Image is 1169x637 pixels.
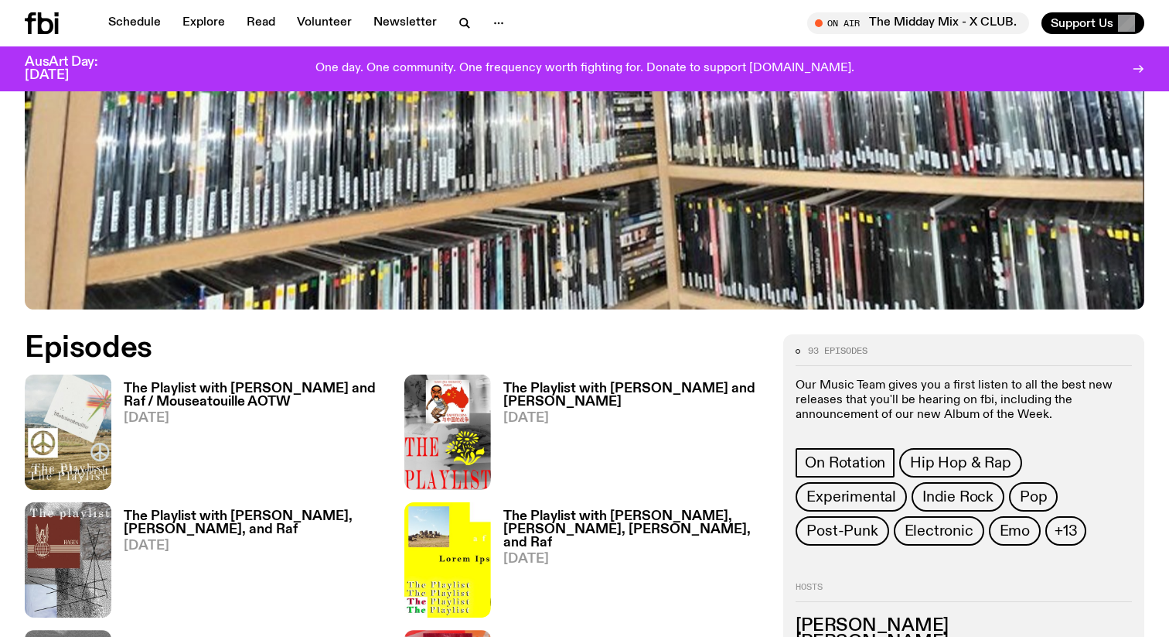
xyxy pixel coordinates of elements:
[796,583,1132,601] h2: Hosts
[1055,522,1077,539] span: +13
[288,12,361,34] a: Volunteer
[912,482,1004,512] a: Indie Rock
[905,522,973,539] span: Electronic
[796,482,907,512] a: Experimental
[796,516,888,546] a: Post-Punk
[124,539,386,553] span: [DATE]
[111,382,386,490] a: The Playlist with [PERSON_NAME] and Raf / Mouseatouille AOTW[DATE]
[894,516,984,546] a: Electronic
[99,12,170,34] a: Schedule
[124,382,386,409] h3: The Playlist with [PERSON_NAME] and Raf / Mouseatouille AOTW
[25,334,765,362] h2: Episodes
[173,12,234,34] a: Explore
[808,347,867,355] span: 93 episodes
[807,12,1029,34] button: On AirThe Midday Mix - X CLUB.
[503,412,765,425] span: [DATE]
[503,510,765,550] h3: The Playlist with [PERSON_NAME], [PERSON_NAME], [PERSON_NAME], and Raf
[1020,488,1047,505] span: Pop
[503,382,765,409] h3: The Playlist with [PERSON_NAME] and [PERSON_NAME]
[922,488,993,505] span: Indie Rock
[491,382,765,490] a: The Playlist with [PERSON_NAME] and [PERSON_NAME][DATE]
[315,62,854,76] p: One day. One community. One frequency worth fighting for. Donate to support [DOMAIN_NAME].
[25,56,124,82] h3: AusArt Day: [DATE]
[899,448,1021,478] a: Hip Hop & Rap
[1051,16,1113,30] span: Support Us
[364,12,446,34] a: Newsletter
[503,553,765,566] span: [DATE]
[989,516,1041,546] a: Emo
[796,617,1132,634] h3: [PERSON_NAME]
[796,448,895,478] a: On Rotation
[806,488,896,505] span: Experimental
[796,378,1132,423] p: Our Music Team gives you a first listen to all the best new releases that you'll be hearing on fb...
[1041,12,1144,34] button: Support Us
[806,522,878,539] span: Post-Punk
[237,12,285,34] a: Read
[124,510,386,536] h3: The Playlist with [PERSON_NAME], [PERSON_NAME], and Raf
[1000,522,1030,539] span: Emo
[910,454,1011,471] span: Hip Hop & Rap
[491,510,765,618] a: The Playlist with [PERSON_NAME], [PERSON_NAME], [PERSON_NAME], and Raf[DATE]
[124,412,386,425] span: [DATE]
[1045,516,1086,546] button: +13
[1009,482,1058,512] a: Pop
[111,510,386,618] a: The Playlist with [PERSON_NAME], [PERSON_NAME], and Raf[DATE]
[805,454,885,471] span: On Rotation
